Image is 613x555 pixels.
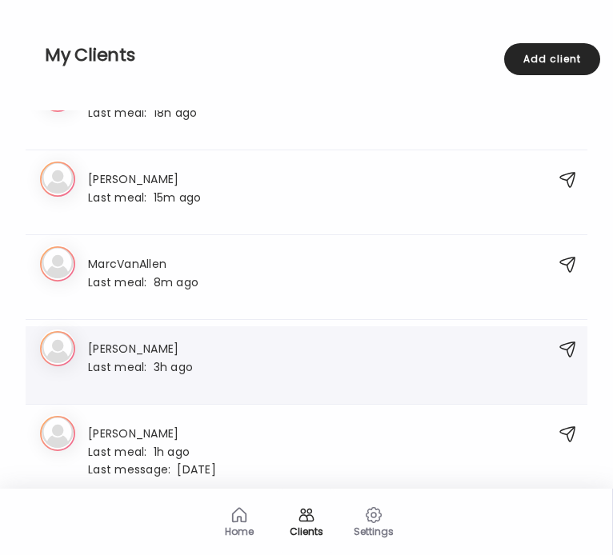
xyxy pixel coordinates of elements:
h3: [PERSON_NAME] [88,339,193,356]
span: Last meal: [88,105,154,122]
h3: [PERSON_NAME] [88,424,216,441]
div: Add client [504,43,600,75]
div: Home [210,526,268,537]
span: Last meal: [88,190,154,206]
div: 8m ago [88,274,198,289]
span: Last meal: [88,444,154,461]
span: Last meal: [88,359,154,376]
span: Last message: [88,461,177,478]
h3: [PERSON_NAME] [88,170,201,186]
h3: MarcVanAllen [88,254,198,271]
div: [DATE] [88,461,216,476]
div: 15m ago [88,190,201,204]
h2: My Clients [45,43,600,67]
div: Clients [278,526,335,537]
div: 1h ago [88,444,216,458]
div: 18h ago [88,105,197,119]
span: Last meal: [88,274,154,291]
div: 3h ago [88,359,193,373]
div: Settings [345,526,403,537]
